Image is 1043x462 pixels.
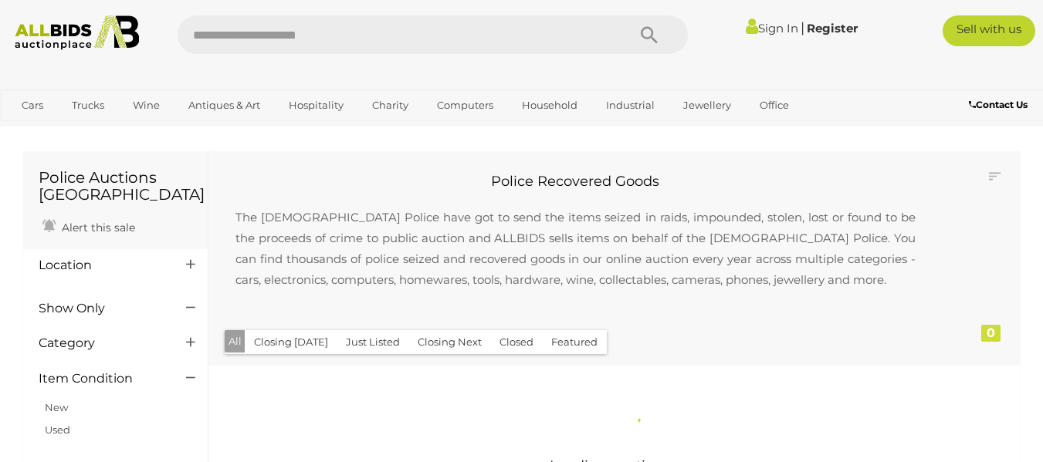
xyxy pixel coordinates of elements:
[542,330,607,354] button: Featured
[178,93,270,118] a: Antiques & Art
[362,93,418,118] a: Charity
[39,372,163,386] h4: Item Condition
[39,258,163,272] h4: Location
[39,214,139,238] a: Alert this sale
[39,169,192,203] h1: Police Auctions [GEOGRAPHIC_DATA]
[45,401,68,413] a: New
[981,325,1001,342] div: 0
[72,118,201,143] a: [GEOGRAPHIC_DATA]
[750,93,799,118] a: Office
[512,93,588,118] a: Household
[245,330,337,354] button: Closing [DATE]
[12,93,53,118] a: Cars
[943,15,1035,46] a: Sell with us
[12,118,63,143] a: Sports
[807,21,858,35] a: Register
[123,93,170,118] a: Wine
[969,96,1031,113] a: Contact Us
[58,221,135,234] span: Alert this sale
[408,330,491,354] button: Closing Next
[62,93,114,118] a: Trucks
[220,191,931,305] p: The [DEMOGRAPHIC_DATA] Police have got to send the items seized in raids, impounded, stolen, lost...
[279,93,354,118] a: Hospitality
[39,302,163,315] h4: Show Only
[337,330,409,354] button: Just Listed
[39,336,163,350] h4: Category
[611,15,688,54] button: Search
[225,330,246,352] button: All
[220,174,931,190] h2: Police Recovered Goods
[969,99,1028,110] b: Contact Us
[746,21,798,35] a: Sign In
[490,330,543,354] button: Closed
[427,93,503,118] a: Computers
[8,15,147,50] img: Allbids.com.au
[673,93,741,118] a: Jewellery
[596,93,665,118] a: Industrial
[801,19,804,36] span: |
[45,423,70,436] a: Used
